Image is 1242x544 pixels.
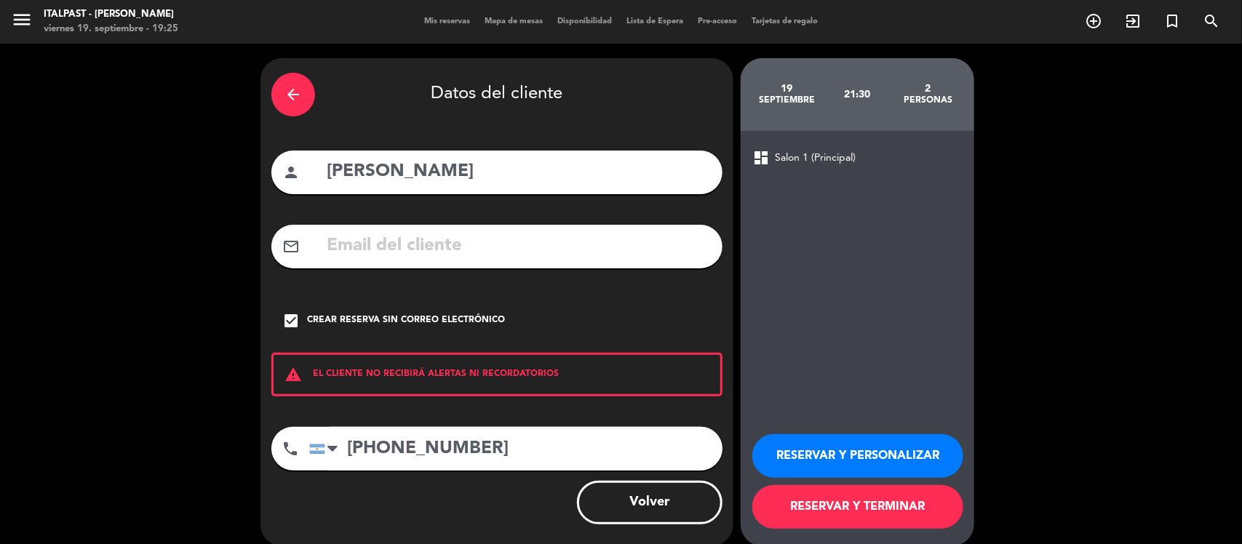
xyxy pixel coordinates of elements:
span: Salon 1 (Principal) [775,150,856,167]
input: Email del cliente [325,231,712,261]
i: warning [274,366,313,383]
i: turned_in_not [1163,12,1181,30]
i: arrow_back [284,86,302,103]
div: 21:30 [822,69,893,120]
input: Nombre del cliente [325,157,712,187]
button: menu [11,9,33,36]
input: Número de teléfono... [309,427,722,471]
div: EL CLIENTE NO RECIBIRÁ ALERTAS NI RECORDATORIOS [271,353,722,396]
div: 19 [752,83,822,95]
span: Pre-acceso [690,17,744,25]
button: Volver [577,481,722,524]
div: Crear reserva sin correo electrónico [307,313,505,328]
span: Mis reservas [417,17,477,25]
span: Tarjetas de regalo [744,17,825,25]
i: menu [11,9,33,31]
div: Argentina: +54 [310,428,343,470]
i: phone [282,440,299,457]
div: viernes 19. septiembre - 19:25 [44,22,178,36]
span: Mapa de mesas [477,17,550,25]
i: person [282,164,300,181]
div: 2 [893,83,963,95]
span: dashboard [752,149,770,167]
i: add_circle_outline [1085,12,1102,30]
div: personas [893,95,963,106]
i: check_box [282,312,300,329]
button: RESERVAR Y PERSONALIZAR [752,434,963,478]
span: Disponibilidad [550,17,619,25]
div: septiembre [752,95,822,106]
div: Datos del cliente [271,69,722,120]
button: RESERVAR Y TERMINAR [752,485,963,529]
div: Italpast - [PERSON_NAME] [44,7,178,22]
i: search [1203,12,1220,30]
span: Lista de Espera [619,17,690,25]
i: exit_to_app [1124,12,1142,30]
i: mail_outline [282,238,300,255]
